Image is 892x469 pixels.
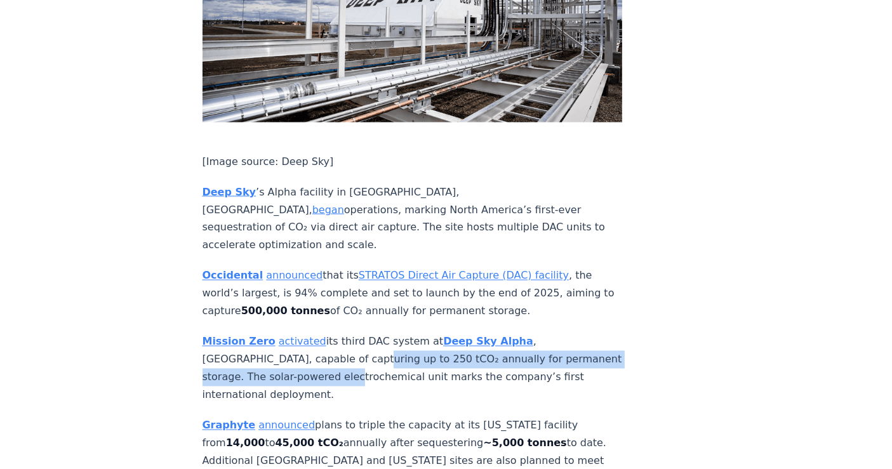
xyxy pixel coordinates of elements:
strong: ~5,000 tonnes [483,437,566,449]
p: its third DAC system at , [GEOGRAPHIC_DATA], capable of capturing up to 250 tCO₂ annually for per... [203,333,623,404]
strong: 14,000 [226,437,265,449]
p: that its , the world’s largest, is 94% complete and set to launch by the end of 2025, aiming to c... [203,267,623,320]
a: Deep Sky Alpha [443,336,533,348]
p: [Image source: Deep Sky] [203,153,623,171]
a: began [312,204,344,216]
strong: 500,000 tonnes [241,305,330,317]
a: Mission Zero [203,336,276,348]
a: announced [266,270,323,282]
p: ’s Alpha facility in [GEOGRAPHIC_DATA], [GEOGRAPHIC_DATA], operations, marking North America’s fi... [203,183,623,254]
a: activated [279,336,326,348]
strong: 45,000 tCO₂ [276,437,343,449]
a: Deep Sky [203,186,256,198]
a: Occidental [203,270,263,282]
a: announced [258,419,315,432]
a: Graphyte [203,419,256,432]
a: STRATOS Direct Air Capture (DAC) facility [359,270,569,282]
